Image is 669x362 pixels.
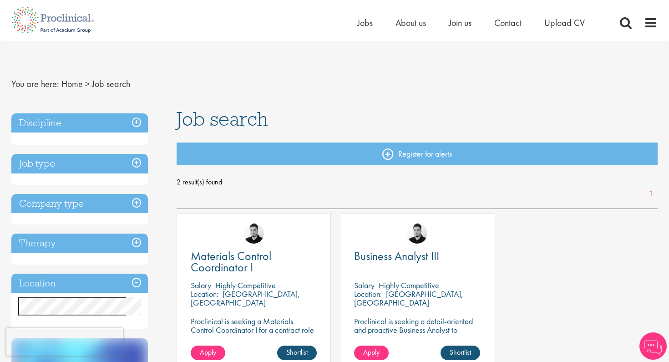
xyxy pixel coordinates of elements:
[11,194,148,214] h3: Company type
[11,274,148,293] h3: Location
[85,78,90,90] span: >
[363,347,380,357] span: Apply
[243,223,264,244] img: Anderson Maldonado
[354,289,463,308] p: [GEOGRAPHIC_DATA], [GEOGRAPHIC_DATA]
[177,143,658,165] a: Register for alerts
[215,280,276,291] p: Highly Competitive
[354,289,382,299] span: Location:
[6,328,123,356] iframe: reCAPTCHA
[191,317,317,352] p: Proclinical is seeking a Materials Control Coordinator I for a contract role in [GEOGRAPHIC_DATA]...
[449,17,471,29] a: Join us
[200,347,216,357] span: Apply
[11,113,148,133] h3: Discipline
[191,289,218,299] span: Location:
[644,189,658,199] a: 1
[191,248,271,275] span: Materials Control Coordinator I
[92,78,130,90] span: Job search
[357,17,373,29] a: Jobs
[639,332,667,360] img: Chatbot
[15,135,17,149] span: -
[177,107,268,131] span: Job search
[354,317,480,360] p: Proclinical is seeking a detail-oriented and proactive Business Analyst to support pharmaceutical...
[395,17,426,29] a: About us
[277,346,317,360] a: Shortlist
[544,17,585,29] a: Upload CV
[354,250,480,262] a: Business Analyst III
[11,78,59,90] span: You are here:
[11,234,148,253] h3: Therapy
[494,17,522,29] a: Contact
[191,250,317,273] a: Materials Control Coordinator I
[177,175,658,189] span: 2 result(s) found
[354,280,375,291] span: Salary
[191,289,300,308] p: [GEOGRAPHIC_DATA], [GEOGRAPHIC_DATA]
[379,280,439,291] p: Highly Competitive
[11,154,148,173] h3: Job type
[441,346,480,360] a: Shortlist
[191,346,225,360] a: Apply
[61,78,83,90] a: breadcrumb link
[191,280,211,291] span: Salary
[407,223,427,244] img: Anderson Maldonado
[354,248,439,264] span: Business Analyst III
[354,346,389,360] a: Apply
